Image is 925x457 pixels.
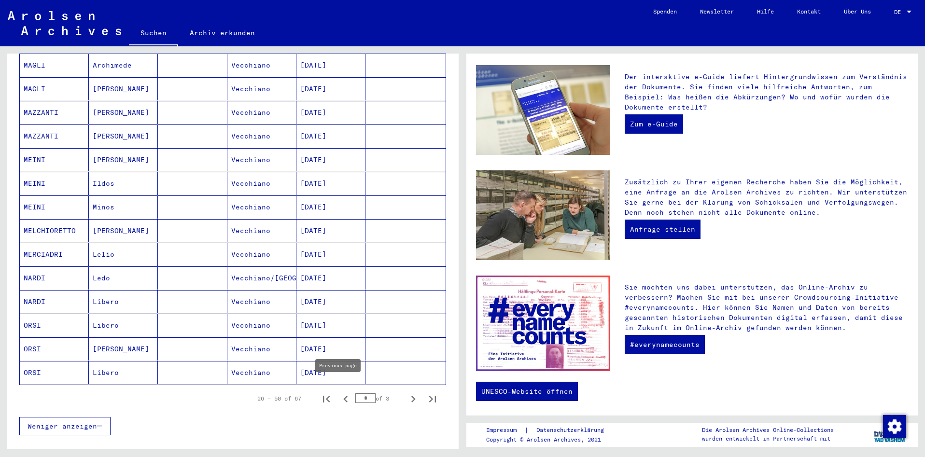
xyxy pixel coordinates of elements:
[89,314,158,337] mat-cell: Libero
[355,394,404,403] div: of 3
[89,243,158,266] mat-cell: Lelio
[702,434,834,443] p: wurden entwickelt in Partnerschaft mit
[20,337,89,360] mat-cell: ORSI
[20,266,89,290] mat-cell: NARDI
[476,170,610,260] img: inquiries.jpg
[20,101,89,124] mat-cell: MAZZANTI
[404,389,423,408] button: Next page
[20,54,89,77] mat-cell: MAGLI
[296,219,365,242] mat-cell: [DATE]
[19,417,111,435] button: Weniger anzeigen
[227,337,296,360] mat-cell: Vecchiano
[296,125,365,148] mat-cell: [DATE]
[89,219,158,242] mat-cell: [PERSON_NAME]
[296,54,365,77] mat-cell: [DATE]
[296,266,365,290] mat-cell: [DATE]
[336,389,355,408] button: Previous page
[20,77,89,100] mat-cell: MAGLI
[20,314,89,337] mat-cell: ORSI
[296,172,365,195] mat-cell: [DATE]
[227,195,296,219] mat-cell: Vecchiano
[625,220,701,239] a: Anfrage stellen
[20,243,89,266] mat-cell: MERCIADRI
[89,101,158,124] mat-cell: [PERSON_NAME]
[89,172,158,195] mat-cell: Ildos
[89,54,158,77] mat-cell: Archimede
[227,314,296,337] mat-cell: Vecchiano
[20,361,89,384] mat-cell: ORSI
[178,21,266,44] a: Archiv erkunden
[20,290,89,313] mat-cell: NARDI
[89,148,158,171] mat-cell: [PERSON_NAME]
[89,337,158,360] mat-cell: [PERSON_NAME]
[296,314,365,337] mat-cell: [DATE]
[8,11,121,35] img: Arolsen_neg.svg
[317,389,336,408] button: First page
[227,54,296,77] mat-cell: Vecchiano
[20,172,89,195] mat-cell: MEINI
[129,21,178,46] a: Suchen
[89,195,158,219] mat-cell: Minos
[89,125,158,148] mat-cell: [PERSON_NAME]
[872,422,908,446] img: yv_logo.png
[296,243,365,266] mat-cell: [DATE]
[625,114,683,134] a: Zum e-Guide
[227,266,296,290] mat-cell: Vecchiano/[GEOGRAPHIC_DATA]
[20,219,89,242] mat-cell: MELCHIORETTO
[227,361,296,384] mat-cell: Vecchiano
[89,290,158,313] mat-cell: Libero
[227,148,296,171] mat-cell: Vecchiano
[625,282,908,333] p: Sie möchten uns dabei unterstützen, das Online-Archiv zu verbessern? Machen Sie mit bei unserer C...
[476,382,578,401] a: UNESCO-Website öffnen
[227,125,296,148] mat-cell: Vecchiano
[20,195,89,219] mat-cell: MEINI
[486,425,616,435] div: |
[296,101,365,124] mat-cell: [DATE]
[476,65,610,155] img: eguide.jpg
[227,101,296,124] mat-cell: Vecchiano
[227,172,296,195] mat-cell: Vecchiano
[227,290,296,313] mat-cell: Vecchiano
[625,335,705,354] a: #everynamecounts
[296,361,365,384] mat-cell: [DATE]
[894,9,905,15] span: DE
[89,77,158,100] mat-cell: [PERSON_NAME]
[296,195,365,219] mat-cell: [DATE]
[257,394,301,403] div: 26 – 50 of 67
[486,435,616,444] p: Copyright © Arolsen Archives, 2021
[28,422,97,430] span: Weniger anzeigen
[89,361,158,384] mat-cell: Libero
[296,77,365,100] mat-cell: [DATE]
[486,425,524,435] a: Impressum
[296,337,365,360] mat-cell: [DATE]
[476,276,610,371] img: enc.jpg
[423,389,442,408] button: Last page
[625,72,908,112] p: Der interaktive e-Guide liefert Hintergrundwissen zum Verständnis der Dokumente. Sie finden viele...
[296,290,365,313] mat-cell: [DATE]
[20,125,89,148] mat-cell: MAZZANTI
[227,243,296,266] mat-cell: Vecchiano
[227,77,296,100] mat-cell: Vecchiano
[702,426,834,434] p: Die Arolsen Archives Online-Collections
[529,425,616,435] a: Datenschutzerklärung
[296,148,365,171] mat-cell: [DATE]
[227,219,296,242] mat-cell: Vecchiano
[89,266,158,290] mat-cell: Ledo
[883,415,906,438] img: Zustimmung ändern
[625,177,908,218] p: Zusätzlich zu Ihrer eigenen Recherche haben Sie die Möglichkeit, eine Anfrage an die Arolsen Arch...
[20,148,89,171] mat-cell: MEINI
